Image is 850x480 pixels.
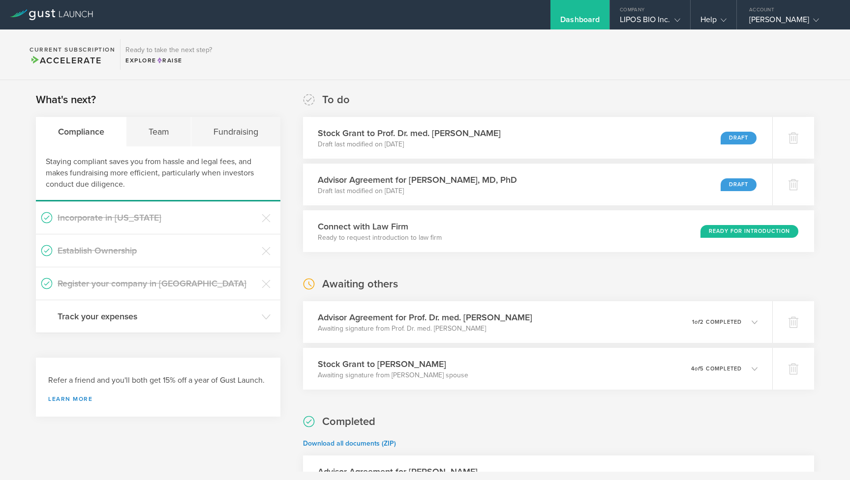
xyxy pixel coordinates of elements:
[695,366,700,372] em: of
[560,15,600,29] div: Dashboard
[700,15,727,29] div: Help
[156,57,182,64] span: Raise
[318,311,532,324] h3: Advisor Agreement for Prof. Dr. med. [PERSON_NAME]
[318,370,468,380] p: Awaiting signature from [PERSON_NAME] spouse
[692,319,742,325] p: 1 2 completed
[318,358,468,370] h3: Stock Grant to [PERSON_NAME]
[303,439,396,448] a: Download all documents (ZIP)
[322,415,375,429] h2: Completed
[48,375,268,386] h3: Refer a friend and you'll both get 15% off a year of Gust Launch.
[30,47,115,53] h2: Current Subscription
[318,173,517,186] h3: Advisor Agreement for [PERSON_NAME], MD, PhD
[126,117,191,146] div: Team
[691,366,742,371] p: 4 5 completed
[318,127,501,140] h3: Stock Grant to Prof. Dr. med. [PERSON_NAME]
[30,55,101,66] span: Accelerate
[58,277,257,290] h3: Register your company in [GEOGRAPHIC_DATA]
[318,220,442,233] h3: Connect with Law Firm
[125,47,212,54] h3: Ready to take the next step?
[721,178,757,191] div: Draft
[721,132,757,144] div: Draft
[58,244,257,257] h3: Establish Ownership
[749,15,833,29] div: [PERSON_NAME]
[125,56,212,65] div: Explore
[700,225,798,238] div: Ready for Introduction
[303,117,772,159] div: Stock Grant to Prof. Dr. med. [PERSON_NAME]Draft last modified on [DATE]Draft
[120,39,217,70] div: Ready to take the next step?ExploreRaise
[322,93,350,107] h2: To do
[322,277,398,291] h2: Awaiting others
[191,117,280,146] div: Fundraising
[58,211,257,224] h3: Incorporate in [US_STATE]
[303,164,772,205] div: Advisor Agreement for [PERSON_NAME], MD, PhDDraft last modified on [DATE]Draft
[36,93,96,107] h2: What's next?
[318,465,478,478] h3: Advisor Agreement for [PERSON_NAME]
[318,186,517,196] p: Draft last modified on [DATE]
[318,233,442,243] p: Ready to request introduction to law firm
[695,319,700,325] em: of
[48,396,268,402] a: Learn more
[58,310,257,323] h3: Track your expenses
[318,140,501,149] p: Draft last modified on [DATE]
[36,146,280,201] div: Staying compliant saves you from hassle and legal fees, and makes fundraising more efficient, par...
[620,15,680,29] div: LIPOS BIO Inc.
[36,117,126,146] div: Compliance
[303,210,814,252] div: Connect with Law FirmReady to request introduction to law firmReady for Introduction
[801,433,850,480] iframe: Chat Widget
[318,324,532,334] p: Awaiting signature from Prof. Dr. med. [PERSON_NAME]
